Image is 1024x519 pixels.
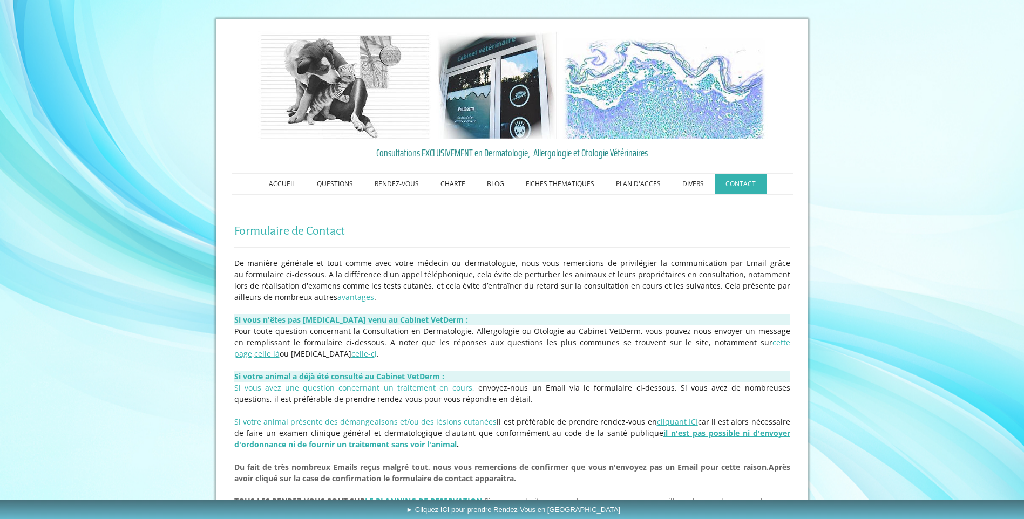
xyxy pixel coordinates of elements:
[476,174,515,194] a: BLOG
[234,371,444,381] strong: Si votre animal a déjà été consulté au Cabinet VetDerm :
[365,496,482,506] a: LE PLANNING DE RESERVATION
[234,337,790,359] a: cette page
[306,174,364,194] a: QUESTIONS
[234,224,790,238] h1: Formulaire de Contact
[234,462,790,483] span: Après avoir cliqué sur la case de confirmation le formulaire de contact apparaîtra.
[406,506,620,514] span: ► Cliquez ICI pour prendre Rendez-Vous en [GEOGRAPHIC_DATA]
[234,315,468,325] strong: Si vous n'êtes pas [MEDICAL_DATA] venu au Cabinet VetDerm :
[234,416,790,449] span: il est préférable de prendre rendez-vous en car il est alors nécessaire de faire un examen cliniq...
[258,174,306,194] a: ACCUEIL
[234,416,497,427] span: Si votre animal présente des démangeaisons et/ou des lésions cutanées
[364,174,430,194] a: RENDEZ-VOUS
[254,349,280,359] a: celle là
[234,145,790,161] a: Consultations EXCLUSIVEMENT en Dermatologie, Allergologie et Otologie Vétérinaires
[515,174,605,194] a: FICHES THEMATIQUES
[351,349,375,359] a: celle-c
[430,174,476,194] a: CHARTE
[234,428,790,449] a: il n'est pas possible ni d'envoyer d'ordonnance ni de fournir un traitement sans voir l'animal
[605,174,672,194] a: PLAN D'ACCES
[234,326,790,359] span: Pour toute question concernant la Consultation en Dermatologie, Allergologie ou Otologie au Cabin...
[234,462,769,472] span: Du fait de très nombreux Emails reçus malgré tout, nous vous remercions de confirmer que vous n'e...
[234,496,790,517] span: Si vous souhaitez un rendez-vous nous vous conseillons de prendre un rendez-vous à parir de la pr...
[672,174,715,194] a: DIVERS
[715,174,767,194] a: CONTACT
[657,416,698,427] a: cliquant ICI
[234,496,485,506] strong: TOUS LES RENDEZ-VOUS SONT SUR .
[234,428,790,449] strong: .
[234,258,790,302] span: De manière générale et tout comme avec votre médecin ou dermatologue, nous vous remercions de pri...
[375,349,377,359] span: i
[234,383,473,393] span: Si vous avez une question concernant un traitement en cours
[234,383,790,404] span: , envoyez-nous un Email via le formulaire ci-dessous. Si vous avez de nombreuses questions, il es...
[337,292,374,302] a: avantages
